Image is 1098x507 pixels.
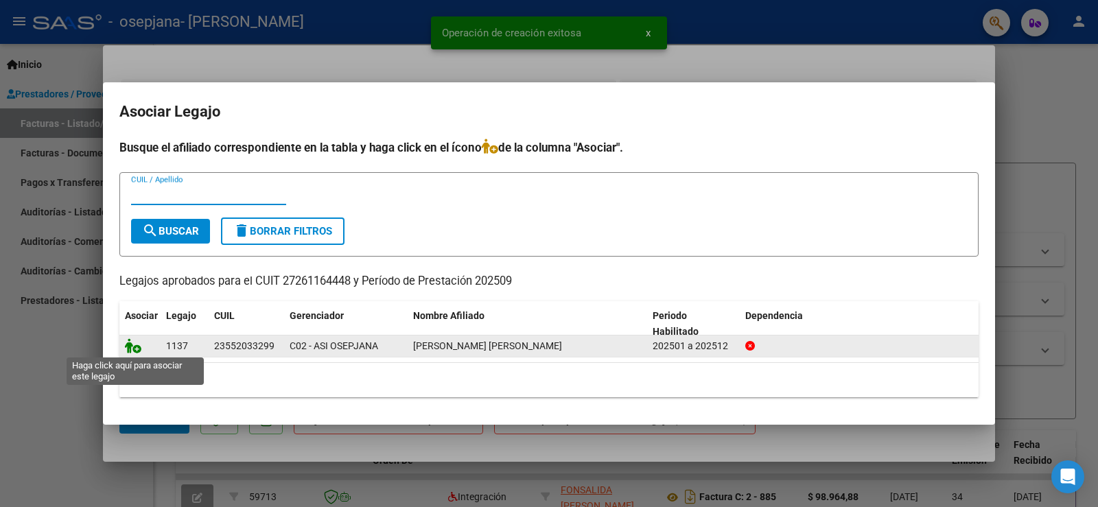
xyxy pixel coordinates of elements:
span: Asociar [125,310,158,321]
span: Nombre Afiliado [413,310,484,321]
span: Borrar Filtros [233,225,332,237]
mat-icon: delete [233,222,250,239]
div: Open Intercom Messenger [1051,460,1084,493]
div: 23552033299 [214,338,274,354]
span: Buscar [142,225,199,237]
datatable-header-cell: Asociar [119,301,161,346]
datatable-header-cell: Dependencia [740,301,979,346]
span: Legajo [166,310,196,321]
span: Gerenciador [290,310,344,321]
div: 1 registros [119,363,979,397]
span: Periodo Habilitado [653,310,699,337]
span: 1137 [166,340,188,351]
div: 202501 a 202512 [653,338,734,354]
mat-icon: search [142,222,159,239]
datatable-header-cell: CUIL [209,301,284,346]
h4: Busque el afiliado correspondiente en la tabla y haga click en el ícono de la columna "Asociar". [119,139,979,156]
button: Borrar Filtros [221,217,344,245]
span: MARION HERRERA IGNACIO SANTINO [413,340,562,351]
span: C02 - ASI OSEPJANA [290,340,378,351]
datatable-header-cell: Gerenciador [284,301,408,346]
p: Legajos aprobados para el CUIT 27261164448 y Período de Prestación 202509 [119,273,979,290]
span: CUIL [214,310,235,321]
datatable-header-cell: Nombre Afiliado [408,301,647,346]
span: Dependencia [745,310,803,321]
h2: Asociar Legajo [119,99,979,125]
button: Buscar [131,219,210,244]
datatable-header-cell: Periodo Habilitado [647,301,740,346]
datatable-header-cell: Legajo [161,301,209,346]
